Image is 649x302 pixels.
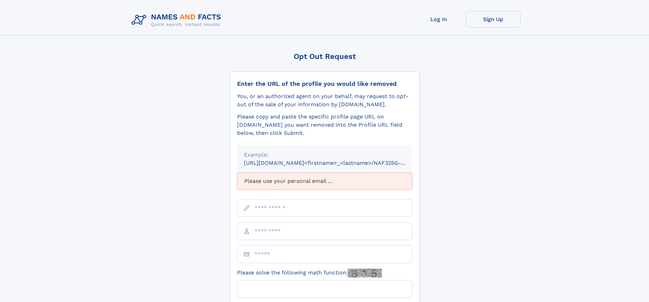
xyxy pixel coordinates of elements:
div: Please copy and paste the specific profile page URL on [DOMAIN_NAME] you want removed into the Pr... [237,113,412,137]
img: Logo Names and Facts [129,11,227,29]
label: Please solve the following math function: [237,269,382,277]
div: Please use your personal email ... [237,173,412,190]
div: Opt Out Request [230,52,419,61]
a: Log In [412,11,466,28]
div: Enter the URL of the profile you would like removed [237,80,412,88]
a: Sign Up [466,11,521,28]
small: [URL][DOMAIN_NAME]<firstname>_<lastname>/NAF325G-xxxxxxxx [244,160,425,166]
div: You, or an authorized agent on your behalf, may request to opt-out of the sale of your informatio... [237,92,412,109]
div: Example: [244,151,405,159]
